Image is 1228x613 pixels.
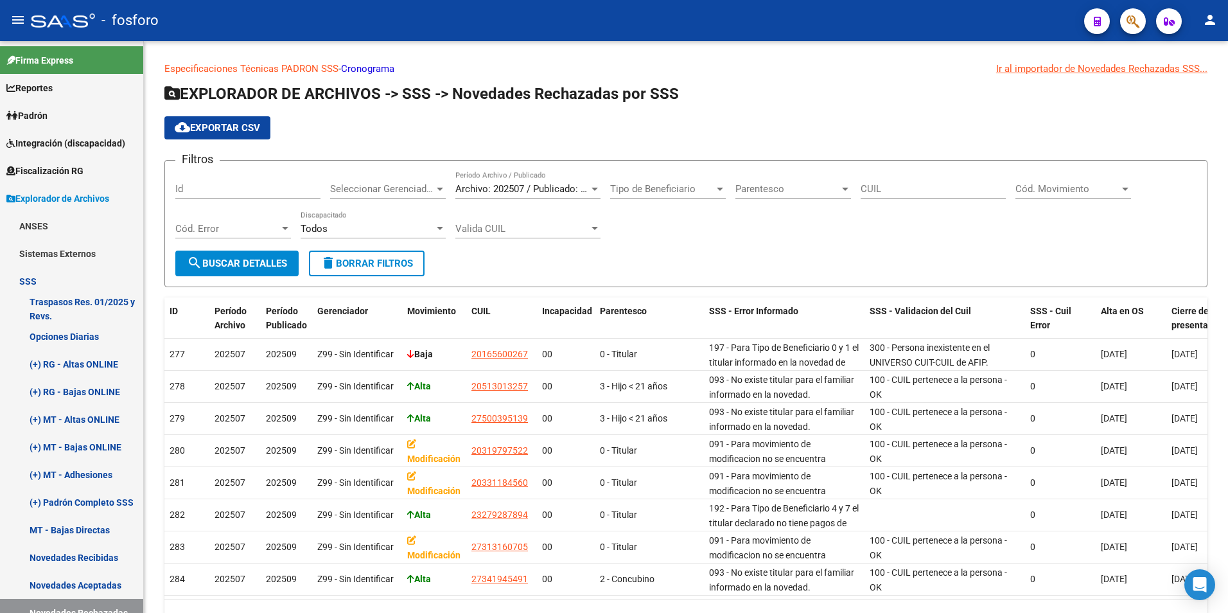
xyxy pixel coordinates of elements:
span: 202509 [266,477,297,488]
span: 0 [1030,510,1035,520]
span: 278 [170,381,185,391]
span: 091 - Para movimiento de modificacion no se encuentra registro. [709,535,826,575]
span: 202509 [266,381,297,391]
span: Firma Express [6,53,73,67]
span: 202509 [266,413,297,423]
span: Tipo de Beneficiario [610,183,714,195]
span: 0 [1030,574,1035,584]
datatable-header-cell: Movimiento [402,298,466,340]
span: 0 [1030,349,1035,359]
span: Parentesco [735,183,839,195]
strong: Alta [407,510,431,520]
span: 202507 [215,510,245,520]
span: [DATE] [1101,349,1127,359]
div: 00 [542,540,590,555]
span: 284 [170,574,185,584]
span: Z99 - Sin Identificar [317,542,394,552]
datatable-header-cell: Gerenciador [312,298,402,340]
span: Fiscalización RG [6,164,83,178]
strong: Alta [407,381,431,391]
span: Cód. Movimiento [1015,183,1119,195]
span: 27341945491 [471,574,528,584]
span: 20513013257 [471,381,528,391]
span: 202509 [266,542,297,552]
span: 0 - Titular [600,510,637,520]
span: 100 - CUIL pertenece a la persona - OK [870,567,1007,592]
span: Z99 - Sin Identificar [317,381,394,391]
span: 202509 [266,574,297,584]
span: Seleccionar Gerenciador [330,183,434,195]
span: 0 [1030,542,1035,552]
span: [DATE] [1101,542,1127,552]
datatable-header-cell: SSS - Validacion del Cuil [864,298,1025,340]
div: 00 [542,508,590,522]
span: 202509 [266,445,297,456]
span: Período Publicado [266,306,307,331]
span: 0 [1030,477,1035,488]
span: 20319797522 [471,445,528,456]
span: 279 [170,413,185,423]
span: 0 [1030,381,1035,391]
span: [DATE] [1171,574,1198,584]
mat-icon: search [187,255,202,271]
mat-icon: delete [320,255,336,271]
span: [DATE] [1171,349,1198,359]
span: [DATE] [1101,445,1127,456]
span: 0 - Titular [600,349,637,359]
span: Período Archivo [215,306,247,331]
div: 00 [542,379,590,394]
span: 091 - Para movimiento de modificacion no se encuentra registro. [709,471,826,511]
span: SSS - Cuil Error [1030,306,1071,331]
span: [DATE] [1171,542,1198,552]
span: Z99 - Sin Identificar [317,477,394,488]
span: [DATE] [1171,445,1198,456]
span: 3 - Hijo < 21 años [600,381,667,391]
span: Z99 - Sin Identificar [317,574,394,584]
span: Exportar CSV [175,122,260,134]
span: 280 [170,445,185,456]
mat-icon: menu [10,12,26,28]
span: 100 - CUIL pertenece a la persona - OK [870,439,1007,464]
span: Todos [301,223,328,235]
span: Borrar Filtros [320,258,413,269]
datatable-header-cell: Alta en OS [1096,298,1166,340]
strong: Baja [407,349,433,359]
span: Z99 - Sin Identificar [317,349,394,359]
span: CUIL [471,306,491,316]
div: 00 [542,572,590,587]
span: Z99 - Sin Identificar [317,510,394,520]
strong: Alta [407,574,431,584]
strong: Alta [407,413,431,423]
span: 202507 [215,542,245,552]
h3: Filtros [175,150,220,168]
span: 282 [170,510,185,520]
span: SSS - Error Informado [709,306,798,316]
mat-icon: cloud_download [175,120,190,135]
span: [DATE] [1171,381,1198,391]
span: [DATE] [1101,413,1127,423]
span: Archivo: 202507 / Publicado: 202509 [455,183,611,195]
span: 093 - No existe titular para el familiar informado en la novedad. [709,375,854,400]
div: 00 [542,411,590,426]
div: 00 [542,475,590,490]
datatable-header-cell: ID [164,298,209,340]
span: Cierre de la presentación [1171,306,1225,331]
span: 281 [170,477,185,488]
span: 100 - CUIL pertenece a la persona - OK [870,375,1007,400]
datatable-header-cell: SSS - Cuil Error [1025,298,1096,340]
div: Open Intercom Messenger [1184,569,1215,600]
span: [DATE] [1101,381,1127,391]
button: Borrar Filtros [309,251,425,276]
p: - [164,62,1207,76]
datatable-header-cell: Período Archivo [209,298,261,340]
div: Ir al importador de Novedades Rechazadas SSS... [996,62,1207,76]
span: 202507 [215,381,245,391]
span: Gerenciador [317,306,368,316]
span: SSS - Validacion del Cuil [870,306,971,316]
strong: Modificación [407,471,460,496]
span: 0 - Titular [600,477,637,488]
span: Reportes [6,81,53,95]
span: [DATE] [1171,477,1198,488]
span: 192 - Para Tipo de Beneficiario 4 y 7 el titular declarado no tiene pagos de monotributo en los ú... [709,503,859,543]
strong: Modificación [407,439,460,464]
